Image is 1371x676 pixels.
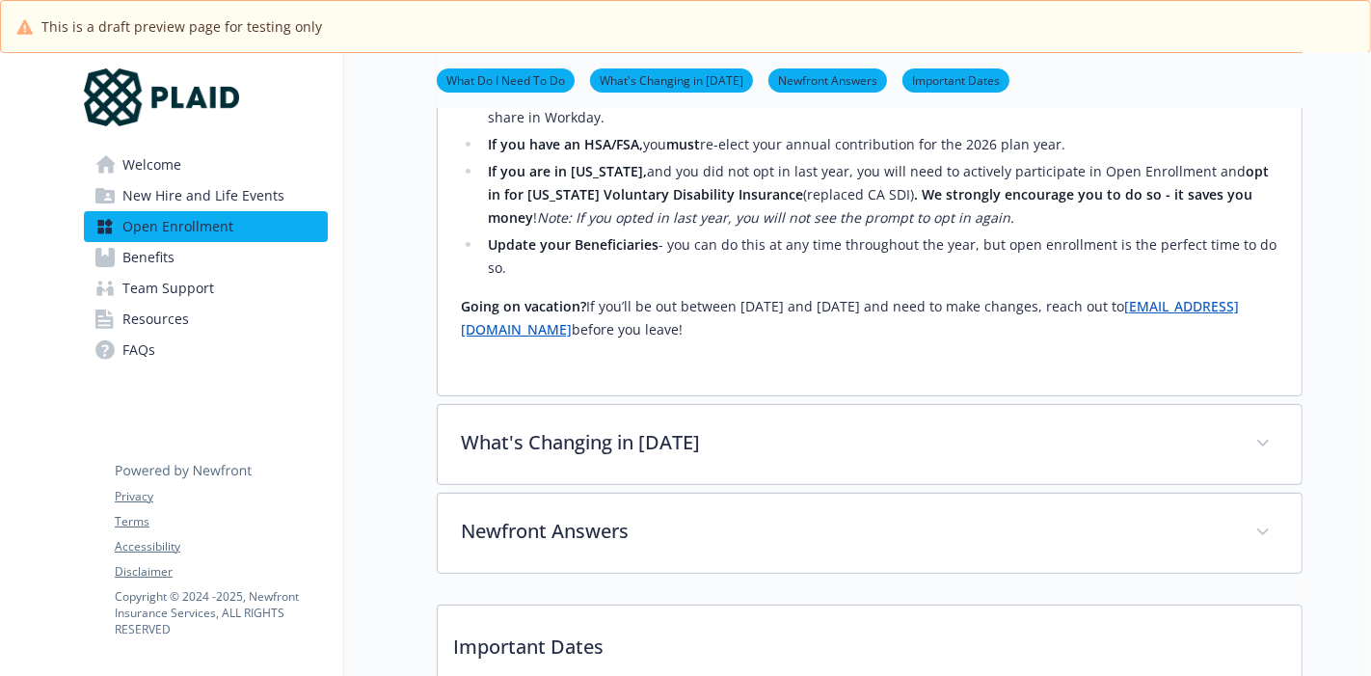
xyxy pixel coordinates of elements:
p: What's Changing in [DATE] [461,428,1232,457]
strong: opt in for [US_STATE] Voluntary Disability Insurance [488,162,1269,203]
a: Newfront Answers [768,70,887,89]
span: Team Support [122,273,214,304]
p: If you’ll be out between [DATE] and [DATE] and need to make changes, reach out to before you leave! [461,295,1278,341]
div: Newfront Answers [438,494,1302,573]
a: Resources [84,304,328,335]
a: Open Enrollment [84,211,328,242]
a: Important Dates [902,70,1009,89]
a: What Do I Need To Do [437,70,575,89]
a: [EMAIL_ADDRESS][DOMAIN_NAME] [461,297,1239,338]
a: Privacy [115,488,327,505]
a: What's Changing in [DATE] [590,70,753,89]
span: FAQs [122,335,155,365]
a: Accessibility [115,538,327,555]
a: New Hire and Life Events [84,180,328,211]
span: New Hire and Life Events [122,180,284,211]
span: This is a draft preview page for testing only [41,16,322,37]
a: Welcome [84,149,328,180]
a: Disclaimer [115,563,327,581]
span: Welcome [122,149,181,180]
span: Benefits [122,242,175,273]
strong: Going on vacation? [461,297,586,315]
div: What's Changing in [DATE] [438,405,1302,484]
strong: must [666,135,700,153]
a: Terms [115,513,327,530]
strong: If you have an HSA/FSA, [488,135,643,153]
a: FAQs [84,335,328,365]
li: - you can do this at any time throughout the year, but open enrollment is the perfect time to do so. [482,233,1278,280]
a: Team Support [84,273,328,304]
strong: Update your Beneficiaries [488,235,659,254]
p: Copyright © 2024 - 2025 , Newfront Insurance Services, ALL RIGHTS RESERVED [115,588,327,637]
em: Note: If you opted in last year, you will not see the prompt to opt in again. [537,208,1014,227]
p: Newfront Answers [461,517,1232,546]
li: you re-elect your annual contribution for the 2026 plan year. [482,133,1278,156]
strong: If you are in [US_STATE], [488,162,647,180]
a: Benefits [84,242,328,273]
li: and you did not opt in last year, you will need to actively participate in Open Enrollment and (r... [482,160,1278,230]
span: Open Enrollment [122,211,233,242]
strong: . We strongly encourage you to do so - it saves you money [488,185,1252,227]
span: Resources [122,304,189,335]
